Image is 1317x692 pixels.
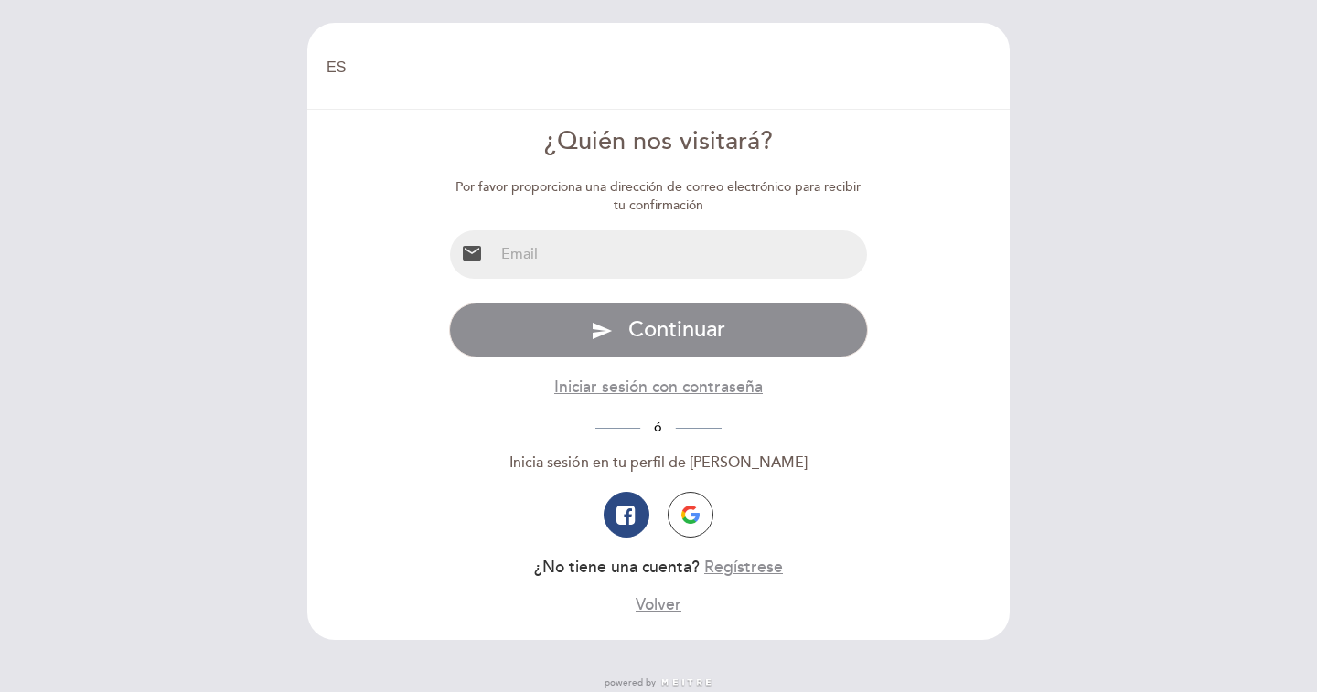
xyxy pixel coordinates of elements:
[681,506,700,524] img: icon-google.png
[636,593,681,616] button: Volver
[534,558,700,577] span: ¿No tiene una cuenta?
[494,230,868,279] input: Email
[628,316,725,343] span: Continuar
[554,376,763,399] button: Iniciar sesión con contraseña
[640,420,676,435] span: ó
[605,676,712,689] a: powered by
[461,242,483,264] i: email
[704,556,783,579] button: Regístrese
[449,303,869,357] button: send Continuar
[660,678,712,687] img: MEITRE
[605,676,656,689] span: powered by
[591,320,613,342] i: send
[449,452,869,474] div: Inicia sesión en tu perfil de [PERSON_NAME]
[449,178,869,215] div: Por favor proporciona una dirección de correo electrónico para recibir tu confirmación
[449,124,869,160] div: ¿Quién nos visitará?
